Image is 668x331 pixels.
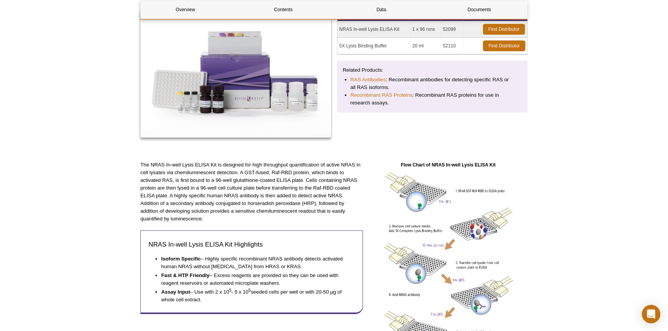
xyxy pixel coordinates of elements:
[351,91,413,99] a: Recombinant RAS Proteins
[140,10,331,140] a: NRAS In-well Lysis ELISA Kit
[140,10,331,138] img: NRAS In-well Lysis ELISA Kit
[351,76,514,91] li: : Recombinant antibodies for detecting specific RAS or all RAS isoforms.
[337,38,410,54] td: 5X Lysis Binding Buffer
[351,91,514,107] li: : Recombinant RAS proteins for use in research assays.
[410,21,441,38] td: 1 x 96 rxns
[248,288,251,292] sup: 5
[483,24,525,35] a: Find Distributor
[161,255,347,271] li: – Highly specific recombinant NRAS antibody detects activated human NRAS without [MEDICAL_DATA] f...
[343,66,522,74] p: Related Products:
[401,162,496,168] strong: Flow Chart of NRAS In-well Lysis ELISA Kit
[161,256,201,262] strong: Isoform Specific
[229,288,231,292] sup: 5
[161,289,190,295] strong: Assay Input
[351,76,386,84] a: RAS Antibodies
[410,38,441,54] td: 20 ml
[642,305,660,323] div: Open Intercom Messenger
[161,288,347,304] li: – Use with 2 x 10 - 5 x 10 seeded cells per well or with 20-50 µg of whole cell extract.
[239,0,328,19] a: Contents
[337,21,410,38] td: NRAS In-well Lysis ELISA Kit
[148,240,355,249] h3: NRAS In-well Lysis ELISA Kit Highlights
[141,0,230,19] a: Overview
[161,272,347,287] li: – Excess reagents are provided so they can be used with reagent reservoirs or automated microplat...
[483,40,525,51] a: Find Distributor
[441,21,464,38] td: 52099
[435,0,524,19] a: Documents
[140,161,363,223] p: The NRAS In-well Lysis ELISA Kit is designed for high throughput quantification of active NRAS in...
[441,38,464,54] td: 52110
[161,272,209,278] strong: Fast & HTP Friendly
[337,0,426,19] a: Data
